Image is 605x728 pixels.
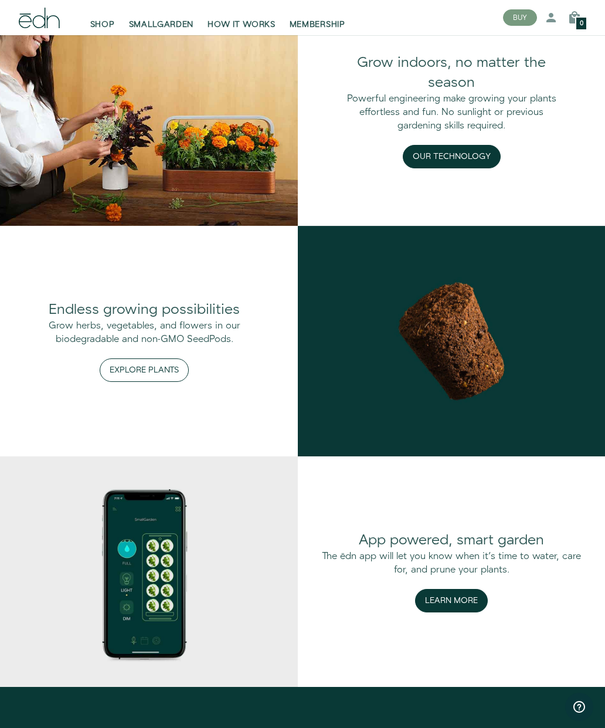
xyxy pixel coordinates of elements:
button: Our Technology [403,145,501,168]
button: Explore Plants [100,358,189,382]
a: SHOP [83,5,122,31]
button: BUY [503,9,537,26]
div: Grow indoors, no matter the season [336,53,567,93]
a: HOW IT WORKS [200,5,282,31]
span: HOW IT WORKS [208,19,275,31]
iframe: Opens a widget where you can find more information [565,693,593,722]
span: 0 [580,21,583,27]
div: The ēdn app will let you know when it's time to water, care for, and prune your plants. [321,550,582,577]
span: MEMBERSHIP [290,19,345,31]
a: SMALLGARDEN [122,5,201,31]
span: SMALLGARDEN [129,19,194,31]
span: SHOP [90,19,115,31]
div: Grow herbs, vegetables, and flowers in our biodegradable and non-GMO SeedPods. [29,320,260,347]
div: Endless growing possibilities [29,300,260,320]
div: Powerful engineering make growing your plants effortless and fun. No sunlight or previous gardeni... [336,93,567,133]
div: App powered, smart garden [321,530,582,550]
button: Learn More [415,589,488,612]
a: MEMBERSHIP [283,5,352,31]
